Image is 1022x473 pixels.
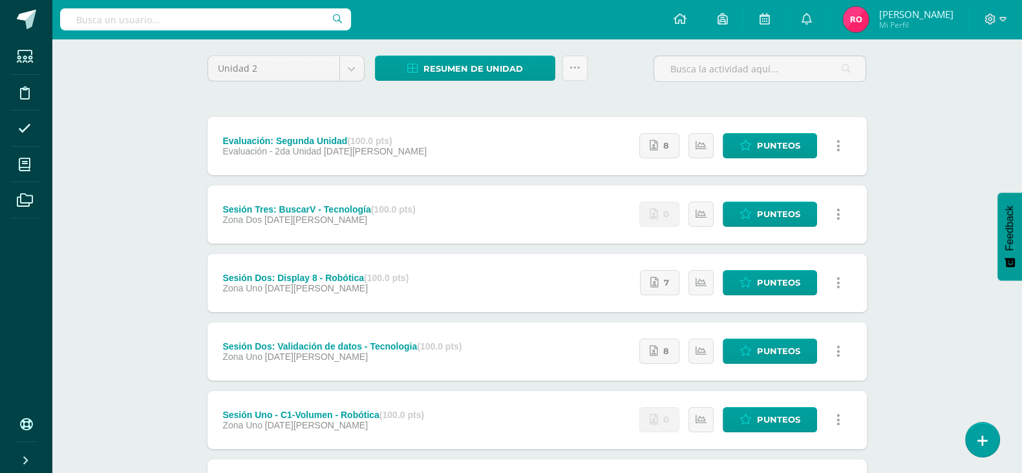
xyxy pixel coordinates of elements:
span: Zona Dos [222,215,262,225]
a: Punteos [723,133,817,158]
a: Punteos [723,270,817,295]
div: Sesión Dos: Validación de datos - Tecnologia [222,341,462,352]
span: Punteos [757,271,800,295]
span: Zona Uno [222,420,262,430]
a: Unidad 2 [208,56,364,81]
a: Punteos [723,407,817,432]
a: 8 [639,133,679,158]
span: [DATE][PERSON_NAME] [265,420,368,430]
strong: (100.0 pts) [364,273,409,283]
div: Sesión Uno - C1-Volumen - Robótica [222,410,424,420]
a: Punteos [723,339,817,364]
strong: (100.0 pts) [379,410,424,420]
span: Mi Perfil [878,19,953,30]
div: Evaluación: Segunda Unidad [222,136,427,146]
span: Resumen de unidad [423,57,523,81]
span: [DATE][PERSON_NAME] [265,283,368,293]
a: No se han realizado entregas [639,407,679,432]
span: Punteos [757,339,800,363]
span: Evaluación - 2da Unidad [222,146,321,156]
span: Unidad 2 [218,56,330,81]
a: Resumen de unidad [375,56,555,81]
strong: (100.0 pts) [347,136,392,146]
a: No se han realizado entregas [639,202,679,227]
span: 0 [663,202,669,226]
span: Zona Uno [222,352,262,362]
span: [DATE][PERSON_NAME] [264,215,367,225]
span: 0 [663,408,669,432]
span: [DATE][PERSON_NAME] [324,146,427,156]
span: Zona Uno [222,283,262,293]
strong: (100.0 pts) [417,341,462,352]
span: 8 [663,339,669,363]
input: Busca la actividad aquí... [654,56,866,81]
span: 7 [664,271,669,295]
span: [PERSON_NAME] [878,8,953,21]
input: Busca un usuario... [60,8,351,30]
span: Feedback [1004,205,1016,251]
a: Punteos [723,202,817,227]
span: Punteos [757,202,800,226]
div: Sesión Dos: Display 8 - Robótica [222,273,409,283]
span: 8 [663,134,669,158]
strong: (100.0 pts) [371,204,416,215]
span: Punteos [757,408,800,432]
a: 7 [640,270,679,295]
img: 9ed3ab4ddce8f95826e4430dc4482ce6.png [843,6,869,32]
button: Feedback - Mostrar encuesta [997,193,1022,280]
div: Sesión Tres: BuscarV - Tecnología [222,204,416,215]
span: [DATE][PERSON_NAME] [265,352,368,362]
a: 8 [639,339,679,364]
span: Punteos [757,134,800,158]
